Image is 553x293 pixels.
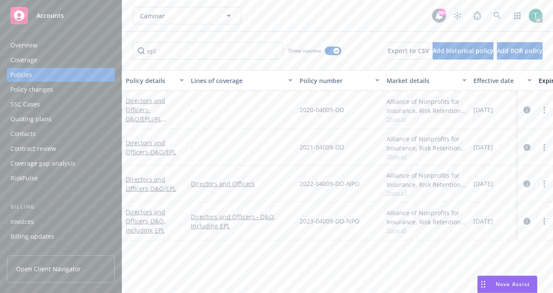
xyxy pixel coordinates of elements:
div: Overview [10,38,37,52]
button: Policy number [296,70,383,91]
a: circleInformation [522,142,532,153]
div: Coverage gap analysis [10,156,75,170]
div: Contacts [10,127,36,141]
span: Show all [386,226,466,234]
a: circleInformation [522,105,532,115]
div: Invoices [10,215,34,229]
a: Switch app [509,7,526,24]
div: Lines of coverage [191,76,283,85]
div: RiskPulse [10,171,38,185]
button: Nova Assist [477,276,537,293]
a: Directors and Officers [126,139,176,156]
a: Contacts [7,127,115,141]
a: Coverage gap analysis [7,156,115,170]
span: [DATE] [473,143,493,152]
button: Lines of coverage [187,70,296,91]
a: circleInformation [522,216,532,226]
a: more [539,142,550,153]
a: Policies [7,68,115,82]
button: Export to CSV [388,42,429,60]
a: Overview [7,38,115,52]
div: Alliance of Nonprofits for Insurance, Risk Retention Group, Inc., Nonprofits Insurance Alliance o... [386,97,466,115]
div: Alliance of Nonprofits for Insurance, Risk Retention Group, Inc., Nonprofits Insurance Alliance o... [386,134,466,153]
button: Market details [383,70,470,91]
button: Policy details [122,70,187,91]
div: Effective date [473,76,522,85]
span: Export to CSV [388,47,429,55]
a: Stop snowing [449,7,466,24]
a: more [539,105,550,115]
span: [DATE] [473,216,493,226]
span: Show inactive [288,47,321,54]
span: 2021-04009-DO [300,143,344,152]
a: Directors and Officers [126,97,173,141]
span: [DATE] [473,179,493,188]
div: Quoting plans [10,112,52,126]
button: Add historical policy [433,42,493,60]
a: more [539,216,550,226]
a: Contract review [7,142,115,156]
a: Directors and Officers - D&O, Including EPL [191,212,293,230]
a: Accounts [7,3,115,28]
div: 99+ [438,9,446,17]
span: - D&O/EPL [148,184,176,193]
a: Invoices [7,215,115,229]
a: Quoting plans [7,112,115,126]
span: - [191,143,193,152]
div: Billing [7,203,115,211]
div: Account charges [10,244,59,258]
span: Accounts [37,12,64,19]
a: Directors and Officers [126,208,166,234]
span: Show all [386,153,466,160]
span: Caminar [140,11,215,20]
img: photo [529,9,543,23]
span: 2022-04009-DO-NPO [300,179,360,188]
div: Policy details [126,76,174,85]
div: Contract review [10,142,56,156]
button: Add BOR policy [497,42,543,60]
span: [DATE] [473,105,493,114]
div: Alliance of Nonprofits for Insurance, Risk Retention Group, Inc., Nonprofits Insurance Alliance o... [386,208,466,226]
span: Add historical policy [433,47,493,55]
span: Show all [386,115,466,123]
span: 2020-04009-DO [300,105,344,114]
span: - [191,105,193,114]
input: Filter by keyword... [133,42,283,60]
a: Search [489,7,506,24]
div: Drag to move [478,276,489,293]
span: 2023-04009-DO-NPO [300,216,360,226]
a: RiskPulse [7,171,115,185]
div: SSC Cases [10,97,40,111]
span: - D&O/EPLI/FL $1M/$2M - $10K DED [126,106,173,141]
a: Directors and Officers [191,179,293,188]
a: Report a Bug [469,7,486,24]
div: Policy number [300,76,370,85]
span: - D&O/EPL [148,148,176,156]
div: Market details [386,76,457,85]
a: more [539,179,550,189]
span: - D&O, Including EPL [126,217,166,234]
div: Billing updates [10,230,54,243]
a: SSC Cases [7,97,115,111]
div: Policy changes [10,83,53,97]
button: Caminar [133,7,241,24]
a: Policy changes [7,83,115,97]
button: Effective date [470,70,535,91]
a: Coverage [7,53,115,67]
div: Coverage [10,53,37,67]
span: Add BOR policy [497,47,543,55]
a: Account charges [7,244,115,258]
span: Nova Assist [496,280,530,288]
div: Policies [10,68,32,82]
span: Show all [386,189,466,196]
a: Billing updates [7,230,115,243]
div: Alliance of Nonprofits for Insurance, Risk Retention Group, Inc., Nonprofits Insurance Alliance o... [386,171,466,189]
a: Directors and Officers [126,175,176,193]
span: Open Client Navigator [16,264,81,273]
a: circleInformation [522,179,532,189]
